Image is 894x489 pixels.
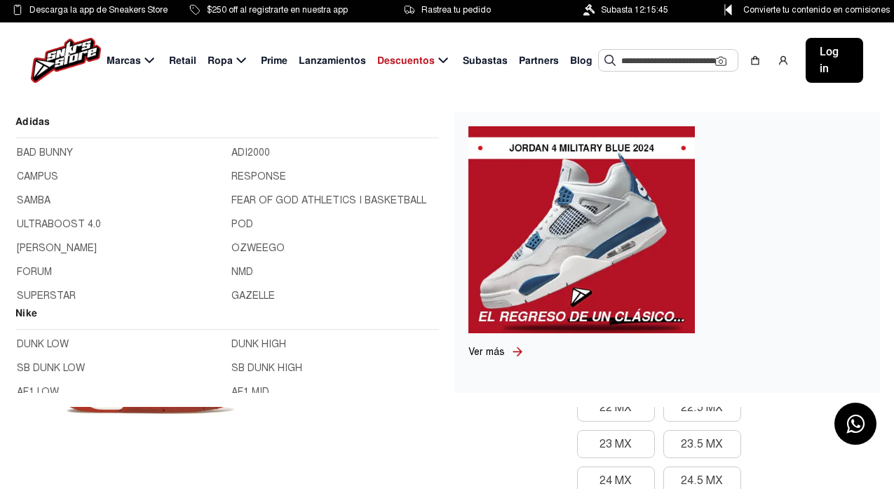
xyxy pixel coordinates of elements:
[17,193,223,208] a: SAMBA
[15,114,439,138] h2: Adidas
[715,55,726,67] img: Cámara
[299,53,366,68] span: Lanzamientos
[719,4,737,15] img: Control Point Icon
[750,55,761,66] img: shopping
[107,53,141,68] span: Marcas
[17,241,223,256] a: [PERSON_NAME]
[820,43,849,77] span: Log in
[463,53,508,68] span: Subastas
[31,38,101,83] img: logo
[17,337,223,352] a: DUNK LOW
[17,384,223,400] a: AF1 LOW
[231,169,438,185] a: RESPONSE
[231,384,438,400] a: AF1 MID
[778,55,789,66] img: user
[17,288,223,304] a: SUPERSTAR
[231,217,438,232] a: POD
[17,217,223,232] a: ULTRABOOST 4.0
[519,53,559,68] span: Partners
[231,241,438,256] a: OZWEEGO
[468,346,505,358] span: Ver más
[468,344,510,359] a: Ver más
[743,2,890,18] span: Convierte tu contenido en comisiones
[231,264,438,280] a: NMD
[261,53,287,68] span: Prime
[207,2,348,18] span: $250 off al registrarte en nuestra app
[231,361,438,376] a: SB DUNK HIGH
[17,169,223,185] a: CAMPUS
[231,145,438,161] a: ADI2000
[17,361,223,376] a: SB DUNK LOW
[231,193,438,208] a: FEAR OF GOD ATHLETICS I BASKETBALL
[577,430,655,458] button: 23 MX
[570,53,592,68] span: Blog
[17,145,223,161] a: BAD BUNNY
[663,430,741,458] button: 23.5 MX
[231,288,438,304] a: GAZELLE
[601,2,668,18] span: Subasta 12:15:45
[208,53,233,68] span: Ropa
[663,394,741,422] button: 22.5 MX
[231,337,438,352] a: DUNK HIGH
[421,2,491,18] span: Rastrea tu pedido
[17,264,223,280] a: FORUM
[604,55,616,66] img: Buscar
[377,53,435,68] span: Descuentos
[577,394,655,422] button: 22 MX
[15,305,439,330] h2: Nike
[169,53,196,68] span: Retail
[29,2,168,18] span: Descarga la app de Sneakers Store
